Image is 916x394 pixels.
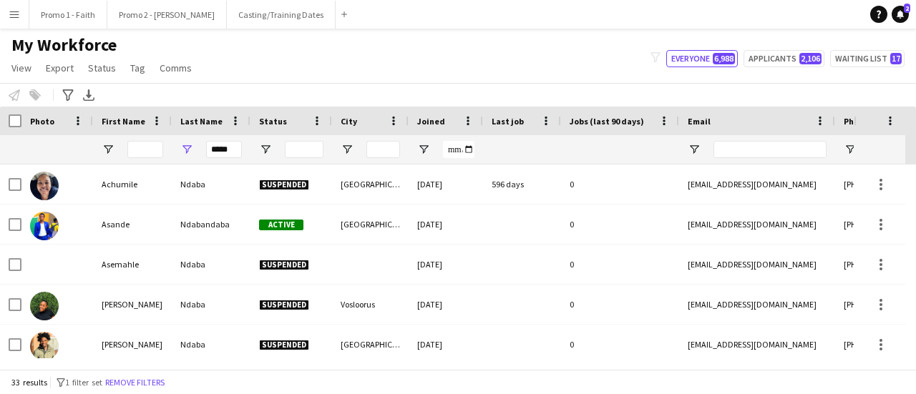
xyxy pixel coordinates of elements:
button: Promo 1 - Faith [29,1,107,29]
input: Joined Filter Input [443,141,474,158]
span: View [11,61,31,74]
div: [GEOGRAPHIC_DATA] [332,205,409,244]
div: Ndaba [172,325,250,364]
button: Open Filter Menu [180,143,193,156]
span: Comms [160,61,192,74]
button: Everyone6,988 [666,50,738,67]
div: [DATE] [409,325,483,364]
span: 2 [904,4,910,13]
button: Applicants2,106 [744,50,824,67]
a: Export [40,59,79,77]
span: 2,106 [799,53,822,64]
div: [EMAIL_ADDRESS][DOMAIN_NAME] [679,205,835,244]
div: 0 [561,164,679,204]
span: Last job [492,116,524,127]
div: Asemahle [93,245,172,284]
button: Casting/Training Dates [227,1,336,29]
a: Status [82,59,122,77]
div: [EMAIL_ADDRESS][DOMAIN_NAME] [679,245,835,284]
span: My Workforce [11,34,117,56]
div: Asande [93,205,172,244]
div: 0 [561,245,679,284]
span: Suspended [259,300,309,310]
span: Status [88,61,116,74]
div: [DATE] [409,164,483,204]
button: Open Filter Menu [688,143,701,156]
input: Last Name Filter Input [206,141,242,158]
app-action-btn: Advanced filters [59,87,77,104]
img: Castro Ndaba [30,332,59,360]
span: Status [259,116,287,127]
div: [GEOGRAPHIC_DATA] [332,164,409,204]
span: Photo [30,116,54,127]
img: Bahle Ndaba [30,292,59,320]
div: [EMAIL_ADDRESS][DOMAIN_NAME] [679,285,835,324]
div: 0 [561,205,679,244]
img: Asande Ndabandaba [30,212,59,240]
input: City Filter Input [366,141,400,158]
app-action-btn: Export XLSX [80,87,97,104]
div: Ndaba [172,285,250,324]
div: Vosloorus [332,285,409,324]
span: Last Name [180,116,223,127]
div: [GEOGRAPHIC_DATA] [332,325,409,364]
button: Remove filters [102,375,167,390]
button: Open Filter Menu [341,143,354,156]
span: Phone [844,116,869,127]
button: Open Filter Menu [417,143,430,156]
button: Waiting list17 [830,50,905,67]
button: Promo 2 - [PERSON_NAME] [107,1,227,29]
span: Jobs (last 90 days) [570,116,644,127]
div: [PERSON_NAME] [93,325,172,364]
span: Joined [417,116,445,127]
div: Ndaba [172,164,250,204]
div: 0 [561,325,679,364]
input: First Name Filter Input [127,141,163,158]
button: Open Filter Menu [844,143,857,156]
div: Ndabandaba [172,205,250,244]
a: 2 [892,6,909,23]
div: [EMAIL_ADDRESS][DOMAIN_NAME] [679,325,835,364]
input: Status Filter Input [285,141,323,158]
div: 0 [561,285,679,324]
button: Open Filter Menu [259,143,272,156]
span: City [341,116,357,127]
span: First Name [102,116,145,127]
span: Email [688,116,711,127]
span: 1 filter set [65,377,102,388]
div: [DATE] [409,205,483,244]
button: Open Filter Menu [102,143,114,156]
span: Tag [130,61,145,74]
a: Tag [125,59,151,77]
div: [EMAIL_ADDRESS][DOMAIN_NAME] [679,164,835,204]
div: [DATE] [409,285,483,324]
span: 17 [890,53,902,64]
span: Suspended [259,340,309,350]
div: Achumile [93,164,172,204]
input: Email Filter Input [713,141,827,158]
div: 596 days [483,164,561,204]
a: View [6,59,37,77]
span: 6,988 [713,53,735,64]
span: Suspended [259,179,309,190]
span: Export [46,61,74,74]
span: Active [259,220,303,230]
div: [DATE] [409,245,483,284]
img: Achumile Ndaba [30,172,59,200]
div: [PERSON_NAME] [93,285,172,324]
span: Suspended [259,260,309,270]
div: Ndaba [172,245,250,284]
a: Comms [154,59,198,77]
